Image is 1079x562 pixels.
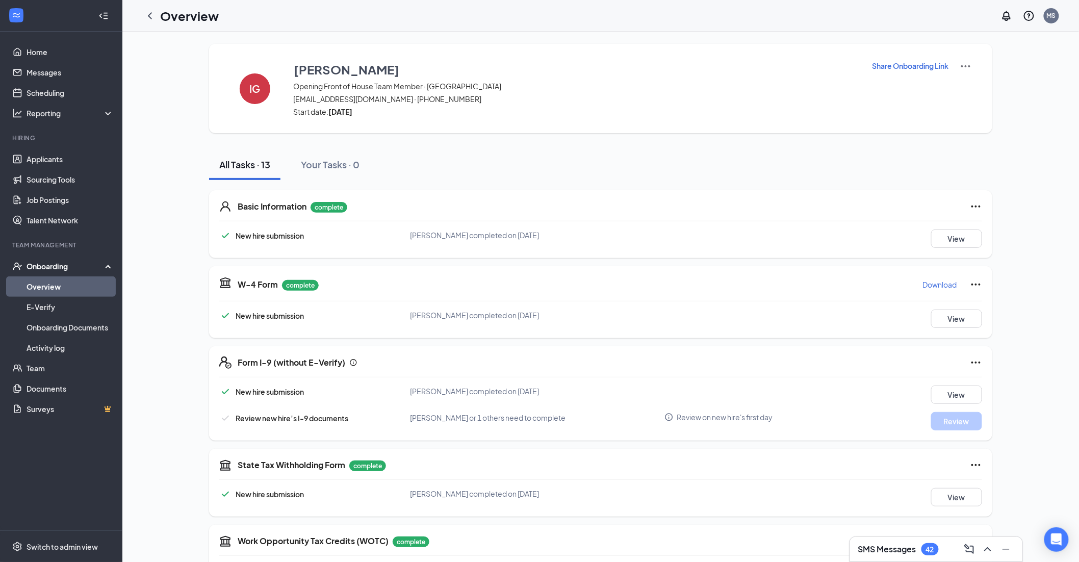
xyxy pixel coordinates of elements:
[27,169,114,190] a: Sourcing Tools
[931,310,982,328] button: View
[328,107,352,116] strong: [DATE]
[219,459,232,471] svg: TaxGovernmentIcon
[294,61,399,78] h3: [PERSON_NAME]
[872,60,949,71] button: Share Onboarding Link
[27,190,114,210] a: Job Postings
[872,61,949,71] p: Share Onboarding Link
[293,107,859,117] span: Start date:
[219,158,270,171] div: All Tasks · 13
[219,386,232,398] svg: Checkmark
[219,535,232,547] svg: TaxGovernmentIcon
[238,535,389,547] h5: Work Opportunity Tax Credits (WOTC)
[664,413,674,422] svg: Info
[11,10,21,20] svg: WorkstreamLogo
[410,231,539,240] span: [PERSON_NAME] completed on [DATE]
[410,387,539,396] span: [PERSON_NAME] completed on [DATE]
[27,338,114,358] a: Activity log
[970,278,982,291] svg: Ellipses
[236,387,304,396] span: New hire submission
[1047,11,1056,20] div: MS
[12,241,112,249] div: Team Management
[238,201,306,212] h5: Basic Information
[410,413,566,422] span: [PERSON_NAME] or 1 others need to complete
[27,358,114,378] a: Team
[12,134,112,142] div: Hiring
[27,108,114,118] div: Reporting
[98,11,109,21] svg: Collapse
[160,7,219,24] h1: Overview
[27,210,114,231] a: Talent Network
[998,541,1014,557] button: Minimize
[12,108,22,118] svg: Analysis
[980,541,996,557] button: ChevronUp
[410,489,539,498] span: [PERSON_NAME] completed on [DATE]
[219,412,232,424] svg: Checkmark
[27,317,114,338] a: Onboarding Documents
[236,311,304,320] span: New hire submission
[27,399,114,419] a: SurveysCrown
[12,542,22,552] svg: Settings
[931,229,982,248] button: View
[1023,10,1035,22] svg: QuestionInfo
[12,261,22,271] svg: UserCheck
[1044,527,1069,552] div: Open Intercom Messenger
[1000,543,1012,555] svg: Minimize
[926,545,934,554] div: 42
[238,357,345,368] h5: Form I-9 (without E-Verify)
[311,202,347,213] p: complete
[27,83,114,103] a: Scheduling
[301,158,359,171] div: Your Tasks · 0
[961,541,978,557] button: ComposeMessage
[27,297,114,317] a: E-Verify
[858,544,916,555] h3: SMS Messages
[229,60,280,117] button: IG
[27,62,114,83] a: Messages
[931,488,982,506] button: View
[970,356,982,369] svg: Ellipses
[250,85,261,92] h4: IG
[923,279,957,290] p: Download
[27,149,114,169] a: Applicants
[219,488,232,500] svg: Checkmark
[238,459,345,471] h5: State Tax Withholding Form
[236,231,304,240] span: New hire submission
[677,412,773,422] span: Review on new hire's first day
[970,200,982,213] svg: Ellipses
[219,276,232,289] svg: TaxGovernmentIcon
[238,279,278,290] h5: W-4 Form
[931,412,982,430] button: Review
[410,311,539,320] span: [PERSON_NAME] completed on [DATE]
[236,490,304,499] span: New hire submission
[27,276,114,297] a: Overview
[349,461,386,471] p: complete
[219,310,232,322] svg: Checkmark
[970,459,982,471] svg: Ellipses
[236,414,348,423] span: Review new hire’s I-9 documents
[282,280,319,291] p: complete
[960,60,972,72] img: More Actions
[982,543,994,555] svg: ChevronUp
[27,42,114,62] a: Home
[931,386,982,404] button: View
[219,356,232,369] svg: FormI9EVerifyIcon
[349,359,357,367] svg: Info
[219,229,232,242] svg: Checkmark
[27,261,105,271] div: Onboarding
[293,81,859,91] span: Opening Front of House Team Member · [GEOGRAPHIC_DATA]
[1000,10,1013,22] svg: Notifications
[922,276,958,293] button: Download
[219,200,232,213] svg: User
[27,378,114,399] a: Documents
[970,535,982,547] svg: Ellipses
[963,543,975,555] svg: ComposeMessage
[293,94,859,104] span: [EMAIL_ADDRESS][DOMAIN_NAME] · [PHONE_NUMBER]
[393,537,429,547] p: complete
[144,10,156,22] svg: ChevronLeft
[27,542,98,552] div: Switch to admin view
[293,60,859,79] button: [PERSON_NAME]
